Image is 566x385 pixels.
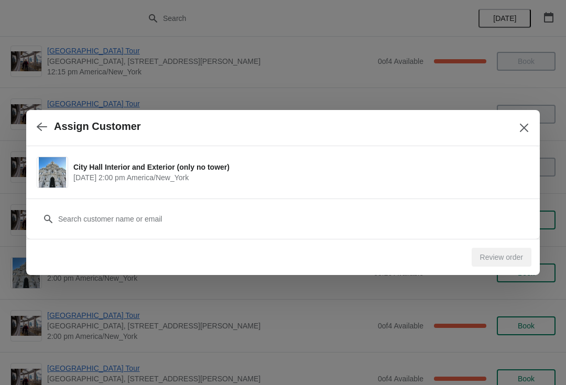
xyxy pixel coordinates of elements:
[73,162,524,172] span: City Hall Interior and Exterior (only no tower)
[39,157,67,188] img: City Hall Interior and Exterior (only no tower) | | October 10 | 2:00 pm America/New_York
[73,172,524,183] span: [DATE] 2:00 pm America/New_York
[54,120,141,133] h2: Assign Customer
[58,210,529,228] input: Search customer name or email
[515,118,534,137] button: Close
